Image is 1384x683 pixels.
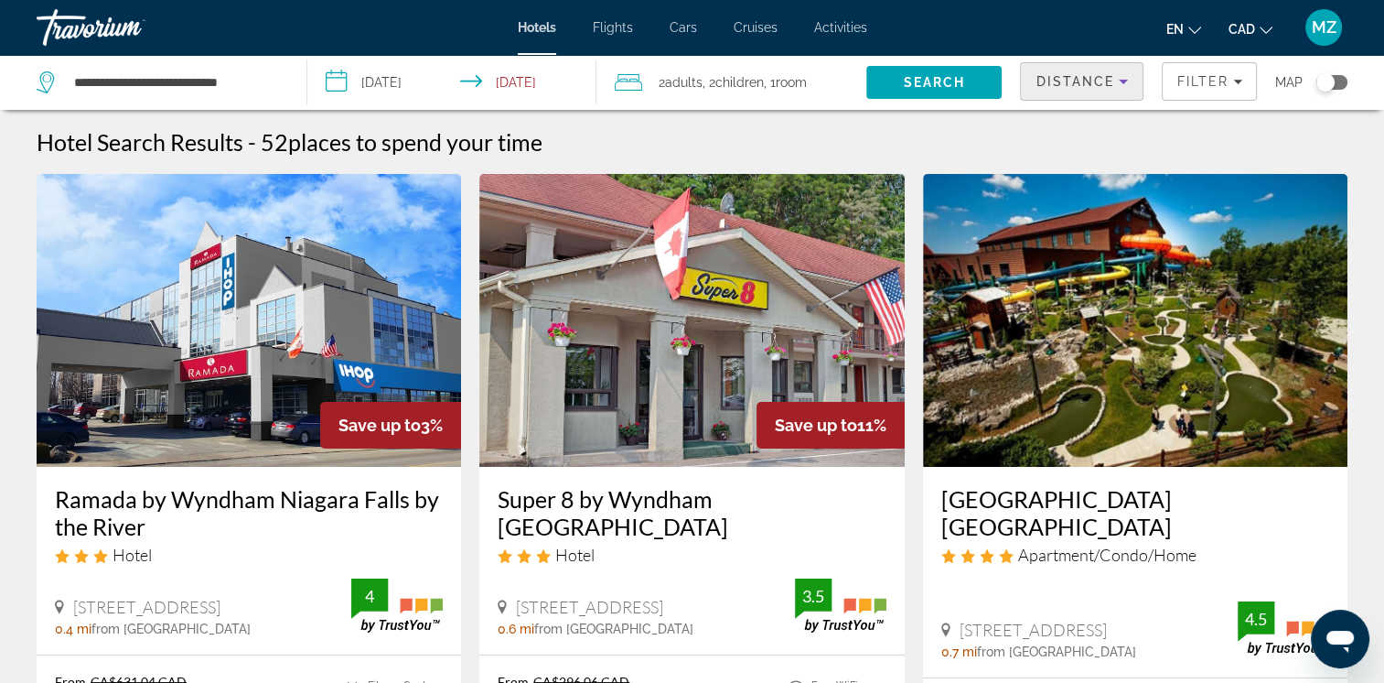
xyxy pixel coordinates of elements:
span: , 1 [764,70,807,95]
button: Change language [1166,16,1201,42]
div: 4 [351,585,388,607]
img: TrustYou guest rating badge [351,579,443,633]
span: MZ [1312,18,1336,37]
div: 3 star Hotel [55,545,443,565]
span: , 2 [703,70,764,95]
img: Ramada by Wyndham Niagara Falls by the River [37,174,461,467]
span: CAD [1228,22,1255,37]
a: Activities [814,20,867,35]
img: TrustYou guest rating badge [1238,602,1329,656]
button: Filters [1162,62,1257,101]
button: Travelers: 2 adults, 2 children [596,55,867,110]
span: from [GEOGRAPHIC_DATA] [91,622,251,636]
span: 0.7 mi [941,645,977,659]
span: from [GEOGRAPHIC_DATA] [977,645,1136,659]
input: Search hotel destination [72,69,279,96]
button: Change currency [1228,16,1272,42]
a: Super 8 by Wyndham [GEOGRAPHIC_DATA] [498,485,885,540]
mat-select: Sort by [1035,70,1128,92]
span: en [1166,22,1184,37]
a: Travorium [37,4,220,51]
img: Great Wolf Lodge Niagara Falls [923,174,1347,467]
span: from [GEOGRAPHIC_DATA] [534,622,693,636]
span: [STREET_ADDRESS] [960,620,1107,640]
a: Ramada by Wyndham Niagara Falls by the River [55,485,443,540]
span: Hotel [555,545,595,565]
img: Super 8 by Wyndham Niagara Falls North [479,174,904,467]
span: Filter [1176,74,1228,89]
div: 4 star Apartment [941,545,1329,565]
span: 0.4 mi [55,622,91,636]
button: Toggle map [1303,74,1347,91]
a: Cars [670,20,697,35]
span: [STREET_ADDRESS] [516,597,663,617]
span: [STREET_ADDRESS] [73,597,220,617]
span: - [248,128,256,156]
span: Adults [665,75,703,90]
span: Map [1275,70,1303,95]
a: Cruises [734,20,778,35]
div: 3% [320,402,461,449]
span: Apartment/Condo/Home [1018,545,1196,565]
span: Room [776,75,807,90]
span: Save up to [338,416,421,435]
a: Hotels [518,20,556,35]
img: TrustYou guest rating badge [795,579,886,633]
h2: 52 [261,128,542,156]
div: 11% [756,402,905,449]
span: 0.6 mi [498,622,534,636]
a: [GEOGRAPHIC_DATA] [GEOGRAPHIC_DATA] [941,485,1329,540]
span: Hotel [113,545,152,565]
div: 3 star Hotel [498,545,885,565]
a: Flights [593,20,633,35]
span: 2 [659,70,703,95]
div: 4.5 [1238,608,1274,630]
div: 3.5 [795,585,831,607]
span: Search [904,75,966,90]
h1: Hotel Search Results [37,128,243,156]
button: Search [866,66,1002,99]
span: places to spend your time [288,128,542,156]
button: User Menu [1300,8,1347,47]
iframe: Button to launch messaging window [1311,610,1369,668]
span: Children [715,75,764,90]
button: Select check in and out date [307,55,596,110]
span: Save up to [775,416,857,435]
span: Distance [1035,74,1114,89]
